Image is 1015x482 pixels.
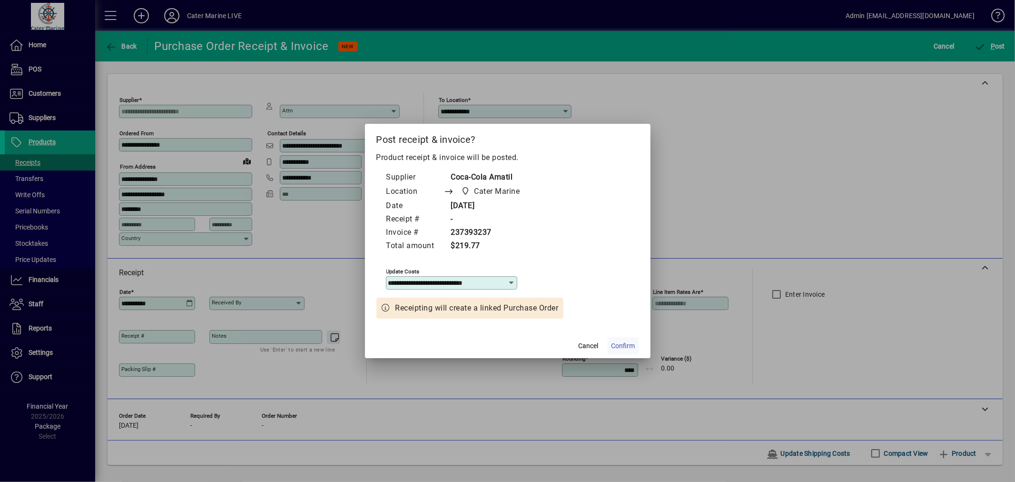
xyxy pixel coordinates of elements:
td: [DATE] [444,200,538,213]
td: Supplier [386,171,444,184]
button: Cancel [573,337,604,354]
span: Receipting will create a linked Purchase Order [395,302,559,314]
td: Coca-Cola Amatil [444,171,538,184]
span: Confirm [611,341,635,351]
td: Location [386,184,444,200]
td: Invoice # [386,226,444,240]
span: Cater Marine [474,186,520,197]
span: Cater Marine [459,185,524,198]
button: Confirm [608,337,639,354]
td: 237393237 [444,226,538,240]
td: Total amount [386,240,444,253]
span: Cancel [579,341,599,351]
td: - [444,213,538,226]
h2: Post receipt & invoice? [365,124,650,151]
p: Product receipt & invoice will be posted. [376,152,639,163]
td: Receipt # [386,213,444,226]
td: Date [386,200,444,213]
mat-label: Update costs [386,268,420,275]
td: $219.77 [444,240,538,253]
